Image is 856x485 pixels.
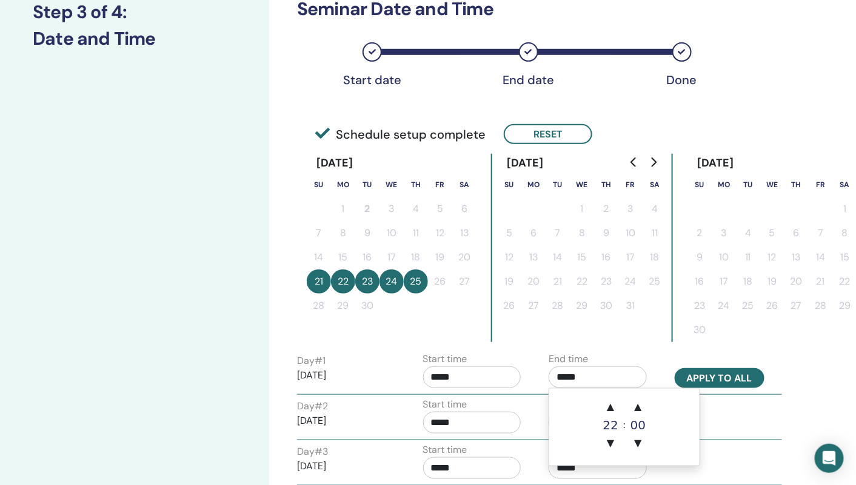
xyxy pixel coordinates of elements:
[428,197,452,221] button: 5
[809,221,833,245] button: 7
[497,154,553,173] div: [DATE]
[307,154,363,173] div: [DATE]
[521,221,546,245] button: 6
[687,269,712,294] button: 16
[355,245,380,269] button: 16
[331,245,355,269] button: 15
[626,419,650,431] div: 00
[736,221,760,245] button: 4
[355,269,380,294] button: 23
[594,294,618,318] button: 30
[626,431,650,455] span: ▼
[618,197,643,221] button: 3
[404,197,428,221] button: 4
[570,173,594,197] th: Wednesday
[712,294,736,318] button: 24
[307,245,331,269] button: 14
[297,368,395,383] p: [DATE]
[594,269,618,294] button: 23
[570,294,594,318] button: 29
[355,294,380,318] button: 30
[809,269,833,294] button: 21
[784,245,809,269] button: 13
[331,221,355,245] button: 8
[504,124,592,144] button: Reset
[307,221,331,245] button: 7
[521,269,546,294] button: 20
[570,269,594,294] button: 22
[809,294,833,318] button: 28
[307,173,331,197] th: Sunday
[549,352,588,366] label: End time
[521,173,546,197] th: Monday
[687,154,744,173] div: [DATE]
[452,245,476,269] button: 20
[809,245,833,269] button: 14
[760,221,784,245] button: 5
[380,269,404,294] button: 24
[736,173,760,197] th: Tuesday
[643,173,667,197] th: Saturday
[809,173,833,197] th: Friday
[736,245,760,269] button: 11
[546,173,570,197] th: Tuesday
[307,269,331,294] button: 21
[598,431,623,455] span: ▼
[570,245,594,269] button: 15
[404,173,428,197] th: Thursday
[380,197,404,221] button: 3
[355,197,380,221] button: 2
[380,173,404,197] th: Wednesday
[521,294,546,318] button: 27
[33,28,233,50] h3: Date and Time
[594,173,618,197] th: Thursday
[428,221,452,245] button: 12
[380,221,404,245] button: 10
[342,73,403,87] div: Start date
[497,294,521,318] button: 26
[598,395,623,419] span: ▲
[497,173,521,197] th: Sunday
[546,269,570,294] button: 21
[687,245,712,269] button: 9
[687,318,712,342] button: 30
[380,245,404,269] button: 17
[428,269,452,294] button: 26
[687,294,712,318] button: 23
[423,352,467,366] label: Start time
[307,294,331,318] button: 28
[643,197,667,221] button: 4
[404,245,428,269] button: 18
[644,150,663,174] button: Go to next month
[452,269,476,294] button: 27
[570,197,594,221] button: 1
[594,221,618,245] button: 9
[497,245,521,269] button: 12
[546,221,570,245] button: 7
[687,221,712,245] button: 2
[297,414,395,428] p: [DATE]
[355,173,380,197] th: Tuesday
[736,269,760,294] button: 18
[598,419,623,431] div: 22
[760,245,784,269] button: 12
[784,294,809,318] button: 27
[624,150,644,174] button: Go to previous month
[687,173,712,197] th: Sunday
[423,397,467,412] label: Start time
[297,444,328,459] label: Day # 3
[618,245,643,269] button: 17
[428,245,452,269] button: 19
[297,354,326,368] label: Day # 1
[618,221,643,245] button: 10
[643,221,667,245] button: 11
[712,173,736,197] th: Monday
[712,245,736,269] button: 10
[652,73,712,87] div: Done
[404,269,428,294] button: 25
[497,221,521,245] button: 5
[297,399,328,414] label: Day # 2
[643,269,667,294] button: 25
[594,245,618,269] button: 16
[736,294,760,318] button: 25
